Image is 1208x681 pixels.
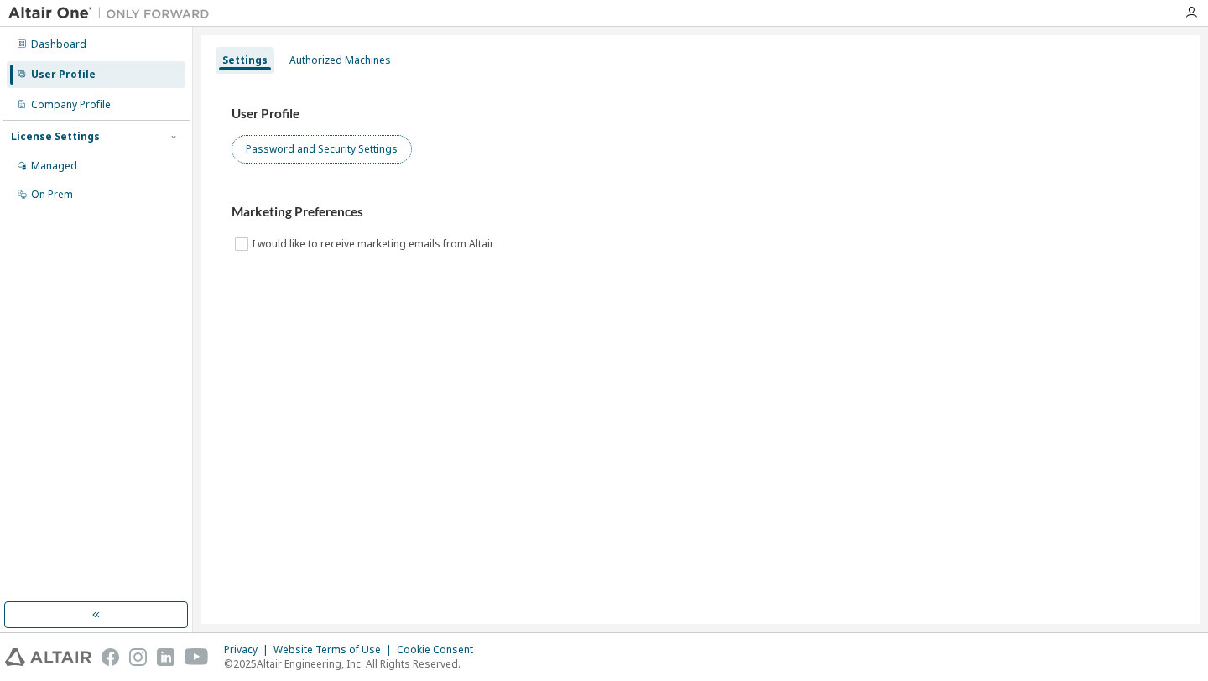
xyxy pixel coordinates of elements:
img: linkedin.svg [157,648,174,666]
div: Authorized Machines [289,54,391,67]
div: Company Profile [31,98,111,112]
div: Dashboard [31,38,86,51]
div: License Settings [11,130,100,143]
div: Settings [222,54,268,67]
div: On Prem [31,188,73,201]
div: Privacy [224,643,273,657]
h3: Marketing Preferences [232,204,1169,221]
p: © 2025 Altair Engineering, Inc. All Rights Reserved. [224,657,483,671]
div: Website Terms of Use [273,643,397,657]
div: Managed [31,159,77,173]
img: youtube.svg [185,648,209,666]
button: Password and Security Settings [232,135,412,164]
img: facebook.svg [102,648,119,666]
h3: User Profile [232,106,1169,122]
img: instagram.svg [129,648,147,666]
label: I would like to receive marketing emails from Altair [252,234,497,254]
img: Altair One [8,5,218,22]
img: altair_logo.svg [5,648,91,666]
div: Cookie Consent [397,643,483,657]
div: User Profile [31,68,96,81]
